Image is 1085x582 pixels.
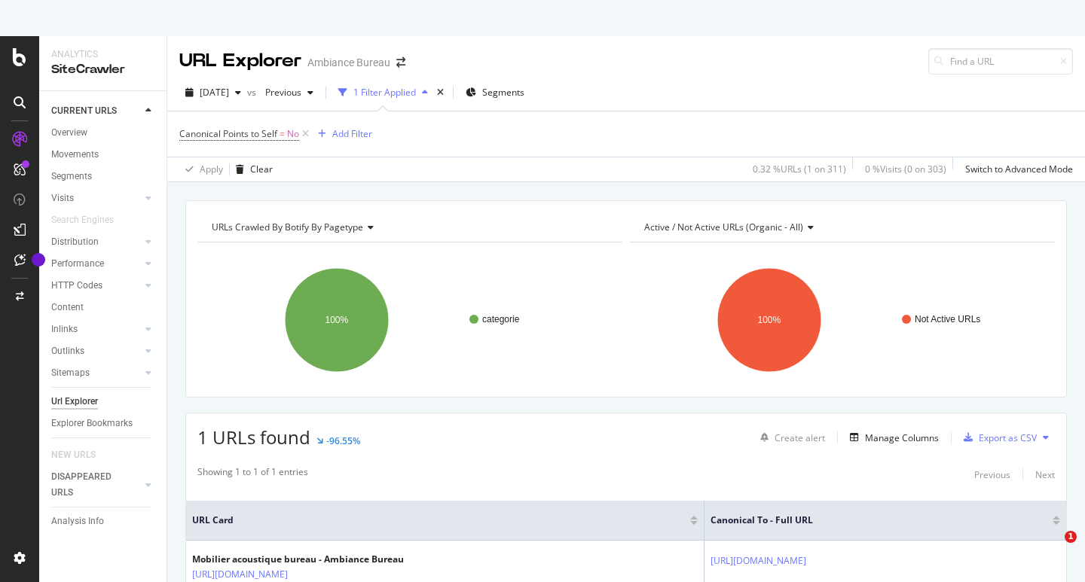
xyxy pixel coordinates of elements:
[200,86,229,99] span: 2025 Aug. 17th
[51,416,133,431] div: Explorer Bookmarks
[325,315,349,325] text: 100%
[51,416,156,431] a: Explorer Bookmarks
[51,278,102,294] div: HTTP Codes
[51,343,141,359] a: Outlinks
[51,300,84,315] div: Content
[197,425,310,449] span: 1 URLs found
[230,157,273,181] button: Clear
[332,127,372,140] div: Add Filter
[51,147,99,163] div: Movements
[51,321,141,337] a: Inlinks
[51,343,84,359] div: Outlinks
[1065,531,1077,543] span: 1
[200,163,223,175] div: Apply
[482,314,520,325] text: categorie
[758,315,781,325] text: 100%
[51,394,156,410] a: Url Explorer
[630,254,1055,385] svg: A chart.
[51,147,156,163] a: Movements
[51,513,104,529] div: Analysis Info
[326,434,360,447] div: -96.55%
[259,86,301,99] span: Previous
[460,81,530,105] button: Segments
[711,553,806,568] a: [URL][DOMAIN_NAME]
[209,215,609,239] h4: URLs Crawled By Botify By pagetype
[51,365,90,381] div: Sitemaps
[51,394,98,410] div: Url Explorer
[958,425,1037,449] button: Export as CSV
[51,447,111,463] a: NEW URLS
[1035,465,1055,483] button: Next
[434,85,447,100] div: times
[979,431,1037,444] div: Export as CSV
[754,425,825,449] button: Create alert
[928,48,1073,75] input: Find a URL
[51,212,114,228] div: Search Engines
[51,103,141,119] a: CURRENT URLS
[179,48,301,74] div: URL Explorer
[51,469,127,501] div: DISAPPEARED URLS
[974,465,1010,483] button: Previous
[353,86,416,99] div: 1 Filter Applied
[959,157,1073,181] button: Switch to Advanced Mode
[51,125,87,141] div: Overview
[915,314,980,325] text: Not Active URLs
[1035,468,1055,481] div: Next
[307,55,390,70] div: Ambiance Bureau
[51,48,154,61] div: Analytics
[482,86,524,99] span: Segments
[974,468,1010,481] div: Previous
[51,469,141,501] a: DISAPPEARED URLS
[51,300,156,315] a: Content
[753,163,846,175] div: 0.32 % URLs ( 1 on 311 )
[259,81,319,105] button: Previous
[192,553,404,566] div: Mobilier acoustique bureau - Ambiance Bureau
[51,234,99,250] div: Distribution
[250,163,273,175] div: Clear
[179,127,277,140] span: Canonical Points to Self
[844,428,939,446] button: Manage Columns
[179,157,223,181] button: Apply
[32,253,45,267] div: Tooltip anchor
[775,431,825,444] div: Create alert
[51,513,156,529] a: Analysis Info
[51,447,96,463] div: NEW URLS
[965,163,1073,175] div: Switch to Advanced Mode
[287,123,299,145] span: No
[51,169,92,184] div: Segments
[192,513,686,527] span: URL Card
[179,81,247,105] button: [DATE]
[865,163,946,175] div: 0 % Visits ( 0 on 303 )
[711,513,1030,527] span: Canonical To - Full URL
[51,234,141,250] a: Distribution
[51,365,141,381] a: Sitemaps
[51,125,156,141] a: Overview
[51,190,141,206] a: Visits
[641,215,1041,239] h4: Active / Not Active URLs
[865,431,939,444] div: Manage Columns
[197,254,622,385] svg: A chart.
[51,321,78,337] div: Inlinks
[212,221,363,233] span: URLs Crawled By Botify By pagetype
[1034,531,1070,567] iframe: Intercom live chat
[332,81,434,105] button: 1 Filter Applied
[644,221,803,233] span: Active / Not Active URLs (organic - all)
[280,127,285,140] span: =
[51,256,141,272] a: Performance
[51,190,74,206] div: Visits
[51,212,129,228] a: Search Engines
[51,278,141,294] a: HTTP Codes
[396,57,405,68] div: arrow-right-arrow-left
[51,256,104,272] div: Performance
[197,465,308,483] div: Showing 1 to 1 of 1 entries
[247,86,259,99] span: vs
[51,103,117,119] div: CURRENT URLS
[312,125,372,143] button: Add Filter
[192,567,288,582] a: [URL][DOMAIN_NAME]
[51,61,154,78] div: SiteCrawler
[51,169,156,184] a: Segments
